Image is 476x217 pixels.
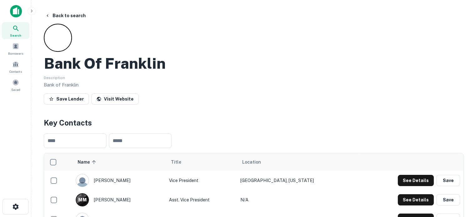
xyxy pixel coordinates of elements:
[166,171,237,190] td: Vice President
[91,93,139,105] a: Visit Website
[78,158,98,166] span: Name
[10,33,21,38] span: Search
[436,175,460,186] button: Save
[44,76,65,80] span: Description
[237,153,359,171] th: Location
[44,93,89,105] button: Save Lender
[76,174,162,187] div: [PERSON_NAME]
[8,51,23,56] span: Borrowers
[73,153,166,171] th: Name
[171,158,189,166] span: Title
[2,22,29,39] a: Search
[44,54,166,72] h2: Bank Of Franklin
[242,158,261,166] span: Location
[237,190,359,210] td: N/A
[2,76,29,93] a: Saved
[2,40,29,57] a: Borrowers
[43,10,88,21] button: Back to search
[11,87,20,92] span: Saved
[445,167,476,197] iframe: Chat Widget
[44,117,463,128] h4: Key Contacts
[78,197,86,203] p: M M
[76,174,89,187] img: 9c8pery4andzj6ohjkjp54ma2
[398,175,434,186] button: See Details
[76,193,162,206] div: [PERSON_NAME]
[398,194,434,205] button: See Details
[436,194,460,205] button: Save
[166,190,237,210] td: Asst. Vice President
[2,58,29,75] a: Contacts
[166,153,237,171] th: Title
[9,69,22,74] span: Contacts
[237,171,359,190] td: [GEOGRAPHIC_DATA], [US_STATE]
[44,81,463,89] p: Bank of Franklin
[10,5,22,17] img: capitalize-icon.png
